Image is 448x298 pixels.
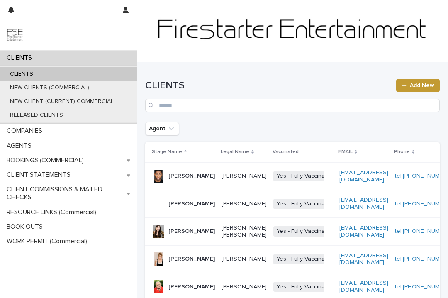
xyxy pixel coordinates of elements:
[396,79,440,92] a: Add New
[222,283,267,291] p: [PERSON_NAME]
[152,147,182,156] p: Stage Name
[3,71,40,78] p: CLIENTS
[145,99,440,112] input: Search
[273,226,337,237] span: Yes - Fully Vaccinated
[410,83,434,88] span: Add New
[3,54,39,62] p: CLIENTS
[339,197,388,210] a: [EMAIL_ADDRESS][DOMAIN_NAME]
[168,200,215,208] p: [PERSON_NAME]
[339,170,388,183] a: [EMAIL_ADDRESS][DOMAIN_NAME]
[339,280,388,293] a: [EMAIL_ADDRESS][DOMAIN_NAME]
[3,112,70,119] p: RELEASED CLIENTS
[168,173,215,180] p: [PERSON_NAME]
[3,127,49,135] p: COMPANIES
[273,171,337,181] span: Yes - Fully Vaccinated
[3,98,120,105] p: NEW CLIENT (CURRENT) COMMERCIAL
[3,237,94,245] p: WORK PERMIT (Commercial)
[222,200,267,208] p: [PERSON_NAME]
[222,173,267,180] p: [PERSON_NAME]
[273,199,337,209] span: Yes - Fully Vaccinated
[221,147,249,156] p: Legal Name
[222,256,267,263] p: [PERSON_NAME]
[7,27,23,44] img: 9JgRvJ3ETPGCJDhvPVA5
[338,147,353,156] p: EMAIL
[168,256,215,263] p: [PERSON_NAME]
[273,254,337,264] span: Yes - Fully Vaccinated
[3,171,77,179] p: CLIENT STATEMENTS
[3,208,103,216] p: RESOURCE LINKS (Commercial)
[3,223,49,231] p: BOOK OUTS
[3,156,90,164] p: BOOKINGS (COMMERCIAL)
[3,142,38,150] p: AGENTS
[339,225,388,238] a: [EMAIL_ADDRESS][DOMAIN_NAME]
[145,80,391,92] h1: CLIENTS
[168,283,215,291] p: [PERSON_NAME]
[3,186,127,201] p: CLIENT COMMISSIONS & MAILED CHECKS
[3,84,96,91] p: NEW CLIENTS (COMMERCIAL)
[273,282,337,292] span: Yes - Fully Vaccinated
[222,225,267,239] p: [PERSON_NAME] [PERSON_NAME]
[394,147,410,156] p: Phone
[339,253,388,266] a: [EMAIL_ADDRESS][DOMAIN_NAME]
[168,228,215,235] p: [PERSON_NAME]
[145,122,179,135] button: Agent
[273,147,299,156] p: Vaccinated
